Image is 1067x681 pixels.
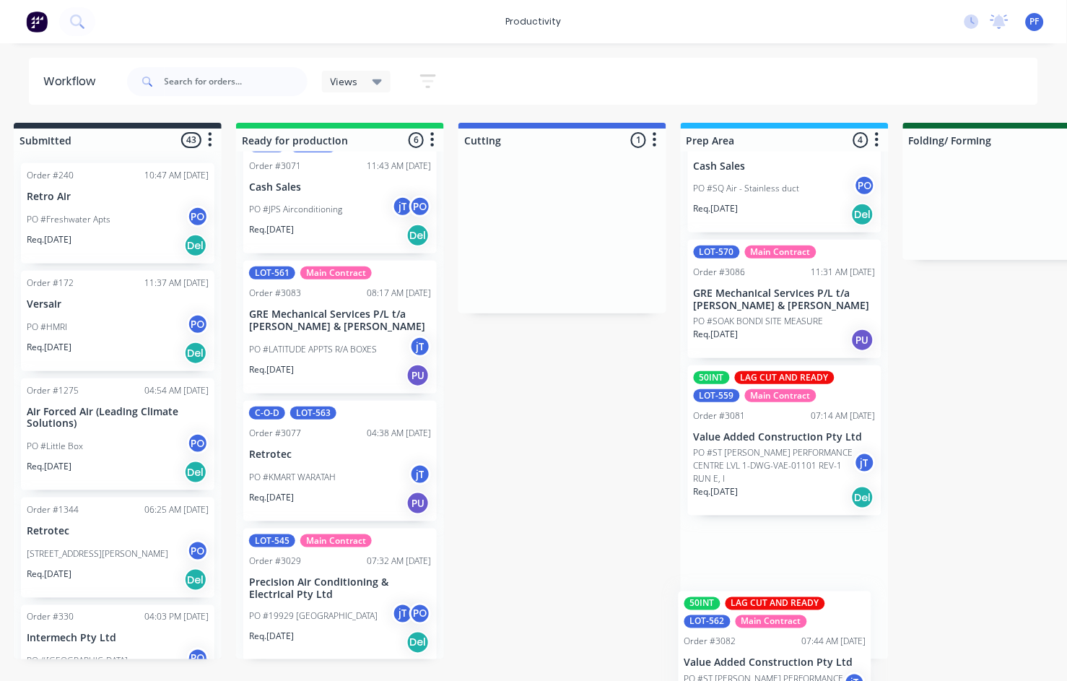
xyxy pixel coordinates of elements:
span: Views [331,74,358,89]
img: Factory [26,11,48,32]
input: Search for orders... [165,67,308,96]
div: productivity [499,11,569,32]
div: Workflow [43,73,103,90]
span: PF [1030,15,1040,28]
